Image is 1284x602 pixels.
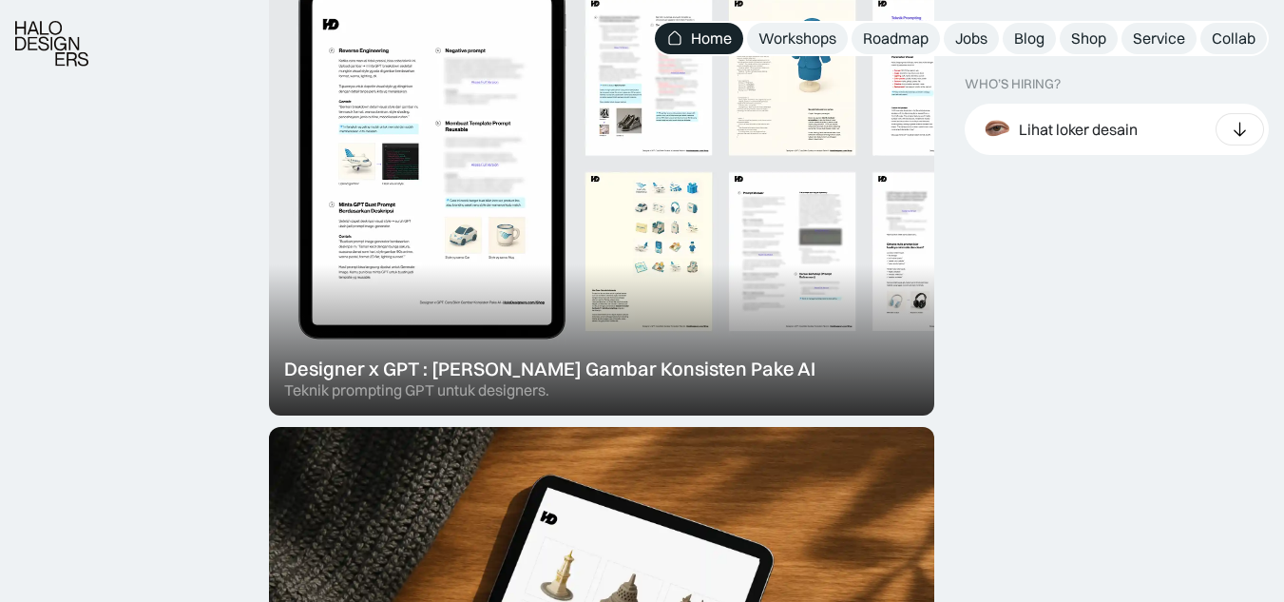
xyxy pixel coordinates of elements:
[691,29,732,49] div: Home
[758,29,836,49] div: Workshops
[1014,29,1044,49] div: Blog
[747,23,848,54] a: Workshops
[1133,29,1185,49] div: Service
[965,76,1061,92] div: WHO’S HIRING?
[1121,23,1197,54] a: Service
[1060,23,1118,54] a: Shop
[852,23,940,54] a: Roadmap
[655,23,743,54] a: Home
[955,29,987,49] div: Jobs
[1003,23,1056,54] a: Blog
[944,23,999,54] a: Jobs
[1212,29,1255,49] div: Collab
[1071,29,1106,49] div: Shop
[863,29,929,49] div: Roadmap
[1200,23,1267,54] a: Collab
[1019,119,1138,139] div: Lihat loker desain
